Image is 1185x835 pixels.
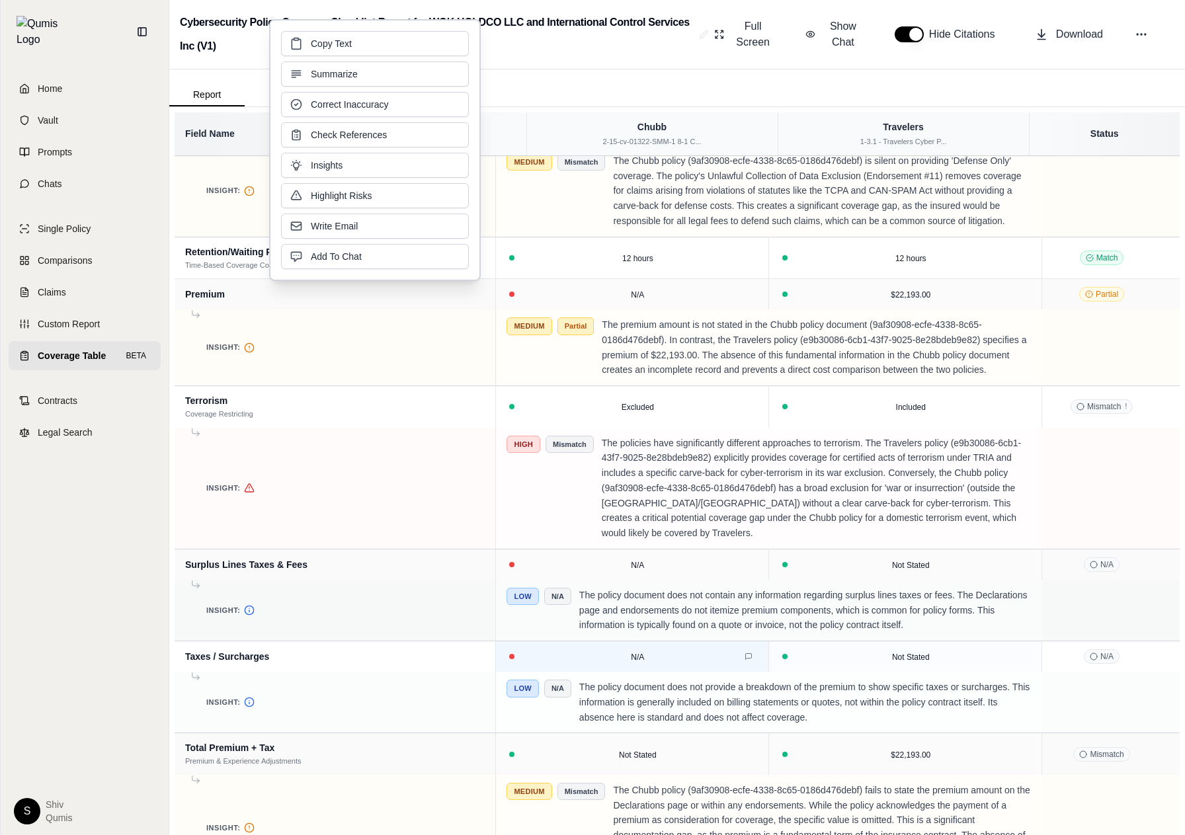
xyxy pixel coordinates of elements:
[38,177,62,190] span: Chats
[9,246,161,275] a: Comparisons
[709,13,778,56] button: Full Screen
[507,783,552,801] span: Medium
[17,16,66,48] img: Qumis Logo
[507,153,552,171] span: Medium
[535,136,770,147] div: 2-15-cv-01322-SMM-1 8-1 C...
[206,697,240,708] span: Insight:
[38,317,100,331] span: Custom Report
[38,394,77,407] span: Contracts
[311,128,387,141] span: Check References
[557,153,606,171] span: Mismatch
[507,317,552,335] span: Medium
[9,138,161,167] a: Prompts
[169,84,245,106] button: Report
[206,605,240,616] span: Insight:
[892,561,930,570] span: Not Stated
[206,822,240,834] span: Insight:
[544,588,571,606] span: N/A
[742,650,755,663] button: Provide feedback
[579,680,1032,725] p: The policy document does not provide a breakdown of the premium to show specific taxes or surchar...
[9,169,161,198] a: Chats
[786,120,1021,134] div: Travelers
[38,82,62,95] span: Home
[9,309,161,338] a: Custom Report
[895,254,926,263] span: 12 hours
[622,254,653,263] span: 12 hours
[9,106,161,135] a: Vault
[281,31,469,56] button: Copy Text
[9,341,161,370] a: Coverage TableBETA
[631,290,644,299] span: N/A
[185,650,485,663] div: Taxes / Surcharges
[602,436,1032,541] p: The policies have significantly different approaches to terrorism. The Travelers policy (e9b30086...
[175,112,526,155] th: Field Name
[891,290,930,299] span: $22,193.00
[38,254,92,267] span: Comparisons
[281,183,469,208] button: Highlight Risks
[613,153,1031,229] p: The Chubb policy (9af30908-ecfe-4338-8c65-0186d476debf) is silent on providing 'Defense Only' cov...
[631,653,644,662] span: N/A
[185,260,485,271] div: Time-Based Coverage Controls
[185,409,485,420] div: Coverage Restricting
[557,317,594,335] span: Partial
[507,680,538,697] span: Low
[1125,401,1127,412] span: !
[602,317,1031,378] p: The premium amount is not stated in the Chubb policy document (9af30908-ecfe-4338-8c65-0186d476de...
[1056,26,1103,42] span: Download
[9,74,161,103] a: Home
[9,214,161,243] a: Single Policy
[823,19,863,50] span: Show Chat
[892,653,930,662] span: Not Stated
[557,783,606,801] span: Mismatch
[38,114,58,127] span: Vault
[1080,251,1124,265] span: Match
[9,278,161,307] a: Claims
[546,436,594,454] span: Mismatch
[896,403,926,412] span: Included
[180,11,694,58] h2: Cybersecurity Policy Coverage Checklist Report for WOK HOLDCO LLC and International Control Servi...
[38,426,93,439] span: Legal Search
[281,122,469,147] button: Check References
[185,741,485,754] div: Total Premium + Tax
[206,185,240,196] span: Insight:
[311,219,358,233] span: Write Email
[311,159,343,172] span: Insights
[185,288,485,301] div: Premium
[311,250,362,263] span: Add To Chat
[891,750,930,760] span: $22,193.00
[46,798,72,811] span: Shiv
[38,145,72,159] span: Prompts
[281,92,469,117] button: Correct Inaccuracy
[281,244,469,269] button: Add To Chat
[622,403,654,412] span: Excluded
[38,286,66,299] span: Claims
[1084,649,1120,664] span: N/A
[46,811,72,824] span: Qumis
[185,558,485,571] div: Surplus Lines Taxes & Fees
[800,13,868,56] button: Show Chat
[579,588,1032,633] p: The policy document does not contain any information regarding surplus lines taxes or fees. The D...
[1073,747,1129,762] span: Mismatch
[245,85,339,106] button: Documents
[619,750,657,760] span: Not Stated
[281,61,469,87] button: Summarize
[122,349,150,362] span: BETA
[786,136,1021,147] div: 1-3.1 - Travelers Cyber P...
[185,756,485,767] div: Premium & Experience Adjustments
[507,588,538,606] span: Low
[929,26,1003,42] span: Hide Citations
[544,680,571,697] span: N/A
[9,386,161,415] a: Contracts
[281,153,469,178] button: Insights
[206,342,240,353] span: Insight:
[1030,21,1108,48] button: Download
[1084,557,1120,572] span: N/A
[1079,287,1124,301] span: Partial
[311,37,352,50] span: Copy Text
[535,120,770,134] div: Chubb
[311,67,358,81] span: Summarize
[1071,399,1133,414] span: Mismatch
[185,394,485,407] div: Terrorism
[733,19,774,50] span: Full Screen
[14,798,40,824] div: S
